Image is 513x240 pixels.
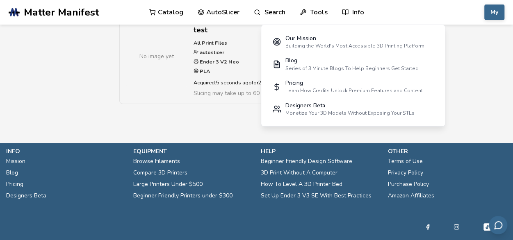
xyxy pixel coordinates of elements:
[489,216,507,234] button: Send feedback via email
[261,190,372,202] a: Set Up Ender 3 V3 SE With Best Practices
[261,147,380,156] p: help
[285,57,419,64] div: Blog
[6,156,25,167] a: Mission
[194,39,227,46] strong: All Print Files
[388,179,429,190] a: Purchase Policy
[133,190,233,202] a: Beginner Friendly Printers under $300
[198,68,210,75] strong: PLA
[194,78,316,87] p: Acquired: 5 seconds ago for 25 credits
[285,110,415,116] div: Monetize Your 3D Models Without Exposing Your STLs
[6,167,18,179] a: Blog
[285,102,415,109] div: Designers Beta
[285,43,424,49] div: Building the World's Most Accessible 3D Printing Platform
[388,147,507,156] p: other
[484,5,504,20] button: My
[285,35,424,42] div: Our Mission
[261,167,337,179] a: 3D Print Without A Computer
[267,75,439,98] a: PricingLearn How Credits Unlock Premium Features and Content
[133,156,180,167] a: Browse Filaments
[285,80,423,86] div: Pricing
[261,179,342,190] a: How To Level A 3D Printer Bed
[6,147,125,156] p: info
[194,26,316,34] h2: test
[6,190,46,202] a: Designers Beta
[388,167,423,179] a: Privacy Policy
[133,179,203,190] a: Large Printers Under $500
[133,147,252,156] p: equipment
[267,98,439,120] a: Designers BetaMonetize Your 3D Models Without Exposing Your STLs
[198,58,239,65] strong: Ender 3 V2 Neo
[267,53,439,76] a: BlogSeries of 3 Minute Blogs To Help Beginners Get Started
[425,222,431,232] a: Facebook
[388,156,423,167] a: Terms of Use
[454,222,459,232] a: Instagram
[285,66,419,71] div: Series of 3 Minute Blogs To Help Beginners Get Started
[285,88,423,93] div: Learn How Credits Unlock Premium Features and Content
[198,49,224,56] strong: autoslicer
[261,156,352,167] a: Beginner Friendly Design Software
[133,167,187,179] a: Compare 3D Printers
[388,190,434,202] a: Amazon Affiliates
[139,52,174,61] span: No image yet
[482,222,492,232] a: Tiktok
[6,179,23,190] a: Pricing
[194,89,316,97] span: Slicing may take up to 60 seconds to complete
[267,31,439,53] a: Our MissionBuilding the World's Most Accessible 3D Printing Platform
[24,7,99,18] span: Matter Manifest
